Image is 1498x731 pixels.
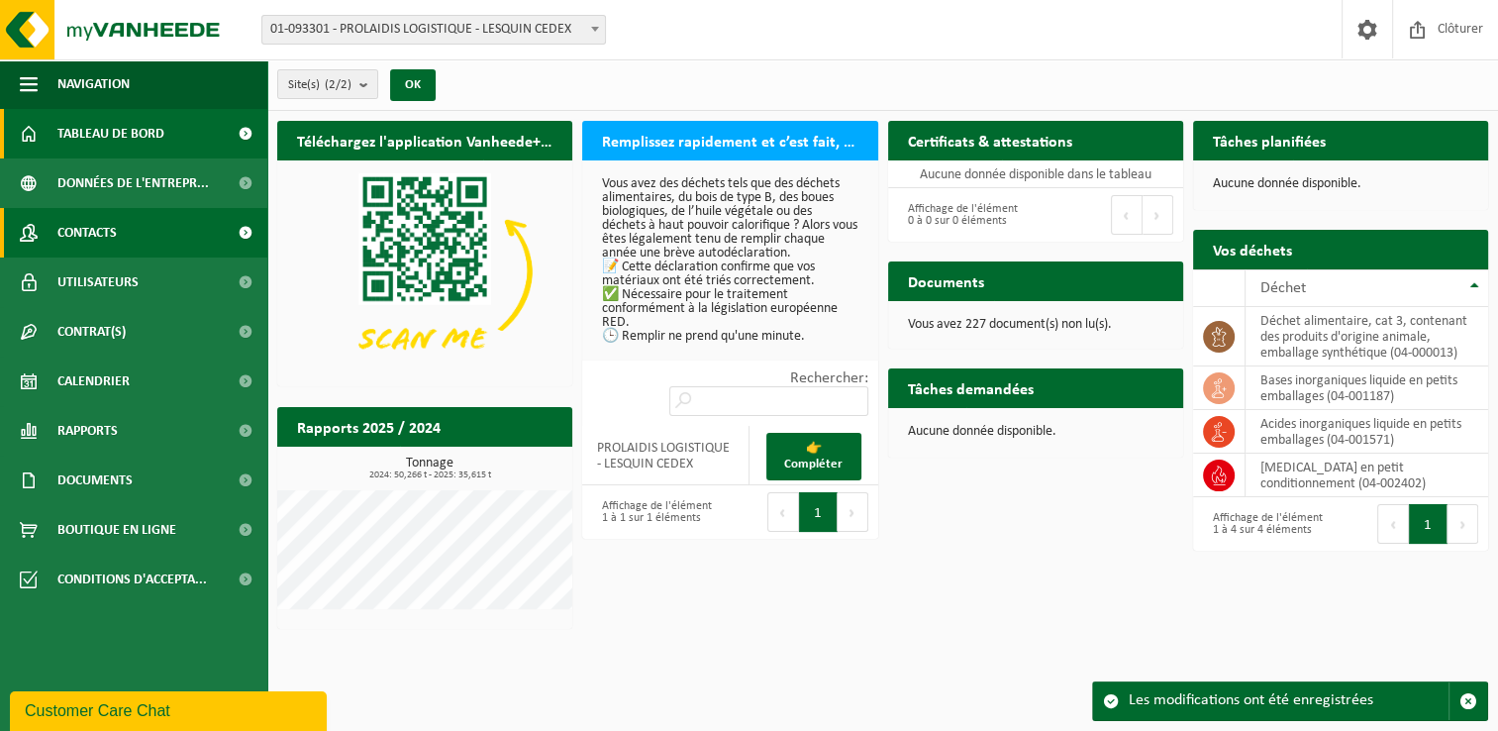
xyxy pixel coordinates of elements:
span: Rapports [57,406,118,456]
div: Les modifications ont été enregistrées [1129,682,1448,720]
span: Tableau de bord [57,109,164,158]
div: Affichage de l'élément 1 à 1 sur 1 éléments [592,490,720,534]
p: Vous avez des déchets tels que des déchets alimentaires, du bois de type B, des boues biologiques... [602,177,857,344]
span: 01-093301 - PROLAIDIS LOGISTIQUE - LESQUIN CEDEX [261,15,606,45]
span: Contacts [57,208,117,258]
a: 👉 Compléter [766,433,860,480]
img: Download de VHEPlus App [277,160,572,382]
span: Calendrier [57,357,130,406]
button: Next [838,492,868,532]
button: 1 [1409,504,1448,544]
td: bases inorganiques liquide en petits emballages (04-001187) [1246,366,1488,410]
div: Affichage de l'élément 1 à 4 sur 4 éléments [1203,502,1331,546]
h2: Vos déchets [1193,230,1312,268]
td: déchet alimentaire, cat 3, contenant des produits d'origine animale, emballage synthétique (04-00... [1246,307,1488,366]
span: Site(s) [288,70,351,100]
button: Next [1143,195,1173,235]
td: Aucune donnée disponible dans le tableau [888,160,1183,188]
h2: Remplissez rapidement et c’est fait, votre déclaration RED pour 2025 [582,121,877,159]
count: (2/2) [325,78,351,91]
button: Previous [767,492,799,532]
span: Boutique en ligne [57,505,176,555]
span: Utilisateurs [57,258,139,307]
a: Consulter les rapports [400,446,570,485]
button: Next [1448,504,1478,544]
h3: Tonnage [287,457,572,480]
h2: Téléchargez l'application Vanheede+ maintenant! [277,121,572,159]
p: Aucune donnée disponible. [1213,177,1468,191]
button: 1 [799,492,838,532]
h2: Rapports 2025 / 2024 [277,407,460,446]
h2: Certificats & attestations [888,121,1092,159]
span: 01-093301 - PROLAIDIS LOGISTIQUE - LESQUIN CEDEX [262,16,605,44]
button: OK [390,69,436,101]
span: Navigation [57,59,130,109]
td: PROLAIDIS LOGISTIQUE - LESQUIN CEDEX [582,426,749,485]
iframe: chat widget [10,687,331,731]
span: Contrat(s) [57,307,126,357]
h2: Documents [888,261,1004,300]
div: Affichage de l'élément 0 à 0 sur 0 éléments [898,193,1026,237]
label: Rechercher: [790,370,868,386]
td: [MEDICAL_DATA] en petit conditionnement (04-002402) [1246,454,1488,497]
span: 2024: 50,266 t - 2025: 35,615 t [287,470,572,480]
p: Vous avez 227 document(s) non lu(s). [908,318,1163,332]
span: Données de l'entrepr... [57,158,209,208]
span: Conditions d'accepta... [57,555,207,604]
button: Previous [1377,504,1409,544]
h2: Tâches planifiées [1193,121,1346,159]
p: Aucune donnée disponible. [908,425,1163,439]
span: Documents [57,456,133,505]
button: Previous [1111,195,1143,235]
span: Déchet [1260,280,1306,296]
h2: Tâches demandées [888,368,1053,407]
button: Site(s)(2/2) [277,69,378,99]
td: acides inorganiques liquide en petits emballages (04-001571) [1246,410,1488,454]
